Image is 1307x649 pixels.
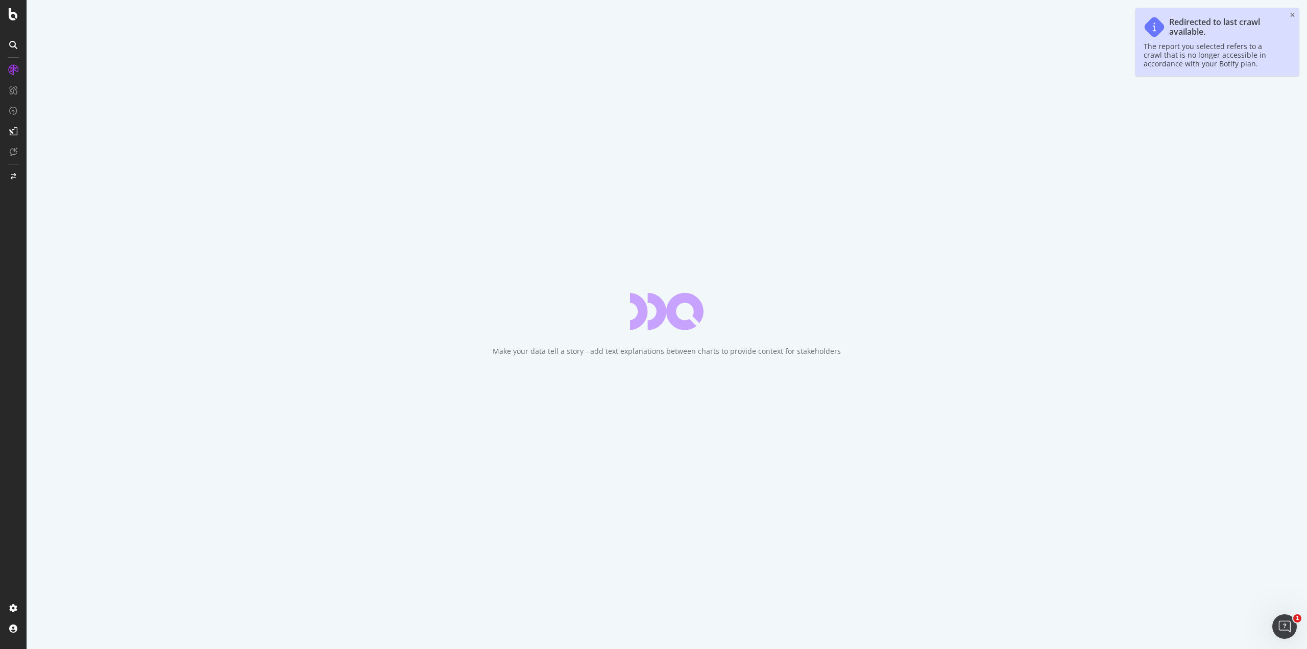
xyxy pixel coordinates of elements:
[1290,12,1295,18] div: close toast
[1144,42,1280,68] div: The report you selected refers to a crawl that is no longer accessible in accordance with your Bo...
[493,346,841,356] div: Make your data tell a story - add text explanations between charts to provide context for stakeho...
[630,293,704,330] div: animation
[1272,614,1297,639] iframe: Intercom live chat
[1293,614,1301,622] span: 1
[1169,17,1280,37] div: Redirected to last crawl available.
